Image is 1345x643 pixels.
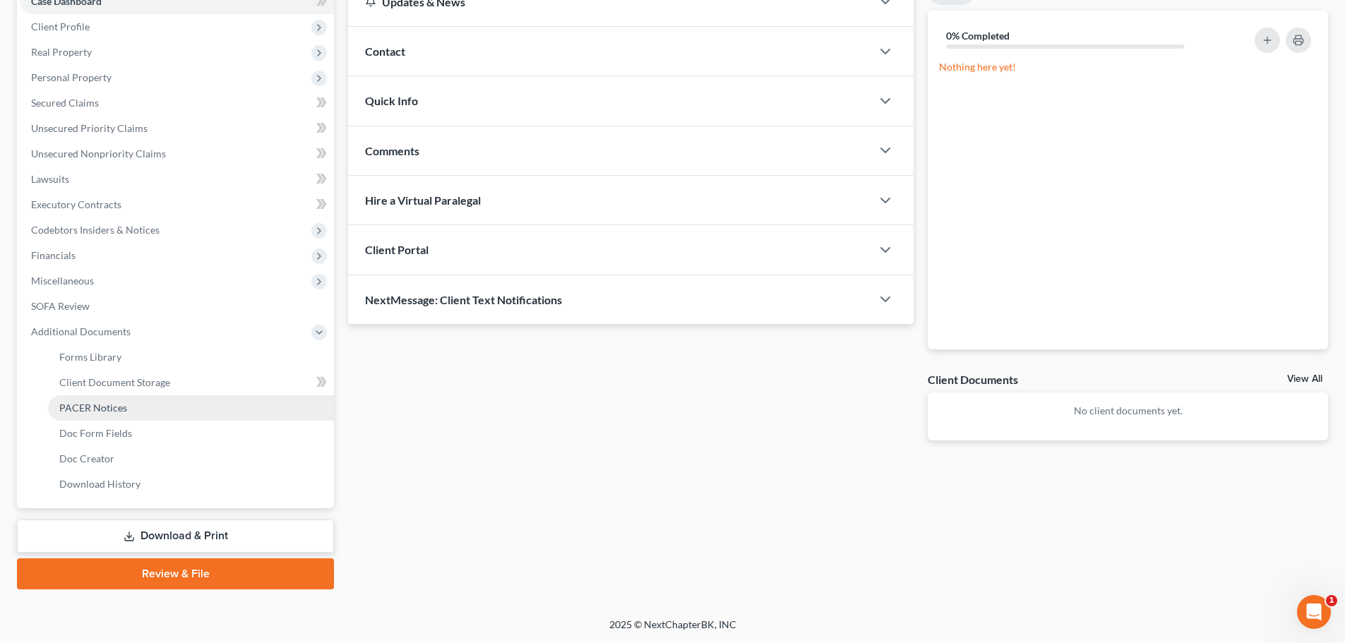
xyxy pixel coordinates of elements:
[17,558,334,589] a: Review & File
[365,44,405,58] span: Contact
[31,224,160,236] span: Codebtors Insiders & Notices
[31,97,99,109] span: Secured Claims
[59,452,114,464] span: Doc Creator
[48,344,334,370] a: Forms Library
[31,71,112,83] span: Personal Property
[31,122,148,134] span: Unsecured Priority Claims
[20,141,334,167] a: Unsecured Nonpriority Claims
[31,148,166,160] span: Unsecured Nonpriority Claims
[31,249,76,261] span: Financials
[31,275,94,287] span: Miscellaneous
[20,192,334,217] a: Executory Contracts
[48,471,334,497] a: Download History
[939,60,1317,74] p: Nothing here yet!
[928,372,1018,387] div: Client Documents
[270,618,1075,643] div: 2025 © NextChapterBK, INC
[48,370,334,395] a: Client Document Storage
[31,46,92,58] span: Real Property
[59,427,132,439] span: Doc Form Fields
[365,193,481,207] span: Hire a Virtual Paralegal
[48,395,334,421] a: PACER Notices
[365,293,562,306] span: NextMessage: Client Text Notifications
[31,325,131,337] span: Additional Documents
[48,421,334,446] a: Doc Form Fields
[59,478,141,490] span: Download History
[31,20,90,32] span: Client Profile
[365,243,429,256] span: Client Portal
[59,351,121,363] span: Forms Library
[59,402,127,414] span: PACER Notices
[1297,595,1331,629] iframe: Intercom live chat
[59,376,170,388] span: Client Document Storage
[365,144,419,157] span: Comments
[939,404,1317,418] p: No client documents yet.
[20,116,334,141] a: Unsecured Priority Claims
[48,446,334,471] a: Doc Creator
[1326,595,1337,606] span: 1
[20,294,334,319] a: SOFA Review
[1287,374,1322,384] a: View All
[31,300,90,312] span: SOFA Review
[20,90,334,116] a: Secured Claims
[365,94,418,107] span: Quick Info
[946,30,1010,42] strong: 0% Completed
[31,198,121,210] span: Executory Contracts
[17,519,334,553] a: Download & Print
[20,167,334,192] a: Lawsuits
[31,173,69,185] span: Lawsuits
